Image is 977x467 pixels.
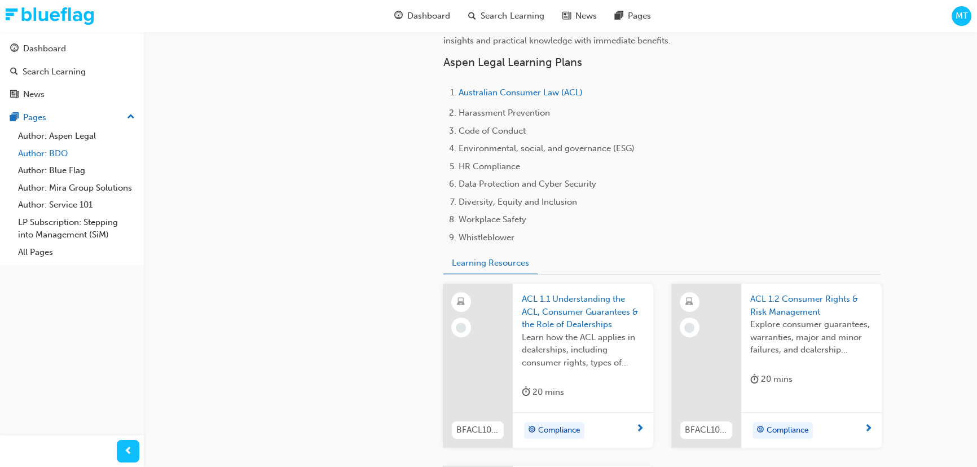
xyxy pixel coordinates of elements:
[750,318,873,356] span: Explore consumer guarantees, warranties, major and minor failures, and dealership obligations, in...
[553,5,605,28] a: news-iconNews
[636,424,644,434] span: next-icon
[5,38,139,59] a: Dashboard
[14,127,139,145] a: Author: Aspen Legal
[750,293,873,318] span: ACL 1.2 Consumer Rights & Risk Management
[685,295,693,310] span: learningResourceType_ELEARNING-icon
[23,111,46,124] div: Pages
[750,372,759,386] span: duration-icon
[459,5,553,28] a: search-iconSearch Learning
[5,107,139,128] button: Pages
[14,214,139,244] a: LP Subscription: Stepping into Management (SiM)
[10,44,19,54] span: guage-icon
[627,10,650,23] span: Pages
[481,10,544,23] span: Search Learning
[459,179,596,189] span: Data Protection and Cyber Security
[522,385,530,399] span: duration-icon
[522,385,564,399] div: 20 mins
[459,143,635,153] span: Environmental, social, and governance (ESG)
[459,214,526,224] span: Workplace Safety
[767,424,809,437] span: Compliance
[394,9,403,23] span: guage-icon
[750,372,793,386] div: 20 mins
[443,253,538,275] button: Learning Resources
[23,88,45,101] div: News
[10,90,19,100] span: news-icon
[14,145,139,162] a: Author: BDO
[385,5,459,28] a: guage-iconDashboard
[5,84,139,105] a: News
[10,113,19,123] span: pages-icon
[575,10,596,23] span: News
[522,331,644,369] span: Learn how the ACL applies in dealerships, including consumer rights, types of failures, misleadin...
[14,196,139,214] a: Author: Service 101
[522,293,644,331] span: ACL 1.1 Understanding the ACL, Consumer Guarantees & the Role of Dealerships
[6,7,94,25] img: Trak
[5,36,139,107] button: DashboardSearch LearningNews
[614,9,623,23] span: pages-icon
[684,323,694,333] span: learningRecordVerb_NONE-icon
[459,232,514,243] span: Whistleblower
[538,424,580,437] span: Compliance
[459,108,550,118] span: Harassment Prevention
[528,423,536,438] span: target-icon
[459,87,583,98] a: Australian Consumer Law (ACL)
[459,126,526,136] span: Code of Conduct
[457,295,465,310] span: learningResourceType_ELEARNING-icon
[14,162,139,179] a: Author: Blue Flag
[562,9,570,23] span: news-icon
[685,424,728,437] span: BFACL100_02
[468,9,476,23] span: search-icon
[456,323,466,333] span: learningRecordVerb_NONE-icon
[443,284,653,448] a: BFACL100_01ACL 1.1 Understanding the ACL, Consumer Guarantees & the Role of DealershipsLearn how ...
[5,61,139,82] a: Search Learning
[756,423,764,438] span: target-icon
[124,444,133,459] span: prev-icon
[23,42,66,55] div: Dashboard
[127,110,135,125] span: up-icon
[443,56,582,69] span: Aspen Legal Learning Plans
[459,197,577,207] span: Diversity, Equity and Inclusion
[14,244,139,261] a: All Pages
[864,424,873,434] span: next-icon
[952,6,971,26] button: MT
[456,424,499,437] span: BFACL100_01
[10,67,18,77] span: search-icon
[955,10,967,23] span: MT
[671,284,882,448] a: BFACL100_02ACL 1.2 Consumer Rights & Risk ManagementExplore consumer guarantees, warranties, majo...
[407,10,450,23] span: Dashboard
[459,161,520,171] span: HR Compliance
[14,179,139,197] a: Author: Mira Group Solutions
[605,5,659,28] a: pages-iconPages
[23,65,86,78] div: Search Learning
